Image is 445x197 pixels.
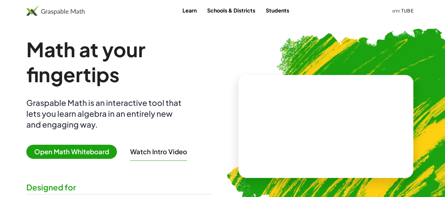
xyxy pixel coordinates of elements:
[261,4,294,16] a: Students
[130,147,187,156] button: Watch Intro Video
[26,182,212,193] div: Designed for
[393,8,413,14] span: በገና Tube
[26,97,184,130] div: Graspable Math is an interactive tool that lets you learn algebra in an entirely new and engaging...
[276,102,375,151] video: What is this? This is dynamic math notation. Dynamic math notation plays a central role in how Gr...
[387,5,419,16] button: በገና Tube
[202,4,261,16] a: Schools & Districts
[26,37,212,87] h1: Math at your fingertips
[26,149,122,156] a: Open Math Whiteboard
[177,4,202,16] a: Learn
[26,145,117,159] span: Open Math Whiteboard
